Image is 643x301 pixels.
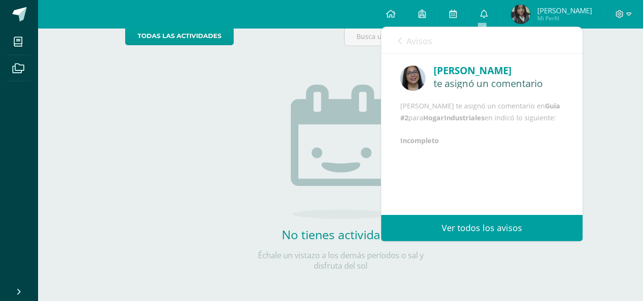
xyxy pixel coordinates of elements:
[400,136,439,145] b: Incompleto
[434,63,564,78] div: [PERSON_NAME]
[400,66,425,91] img: 90c3bb5543f2970d9a0839e1ce488333.png
[400,100,564,147] div: [PERSON_NAME] te asignó un comentario en para en indicó lo siguiente:
[434,78,564,88] div: te asignó un comentario
[246,250,436,271] p: Échale un vistazo a los demás períodos o sal y disfruta del sol
[345,27,555,46] input: Busca una actividad próxima aquí...
[406,35,432,47] span: Avisos
[423,113,485,122] b: HogarIndustriales
[537,14,592,22] span: Mi Perfil
[400,101,560,122] b: Guía #2
[125,27,234,45] a: todas las Actividades
[291,85,391,219] img: no_activities.png
[246,226,436,243] h2: No tienes actividades
[537,6,592,15] span: [PERSON_NAME]
[381,215,583,241] a: Ver todos los avisos
[511,5,530,24] img: 5e1c92f3a8fe55bcd4f0ab5d4c2d0fea.png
